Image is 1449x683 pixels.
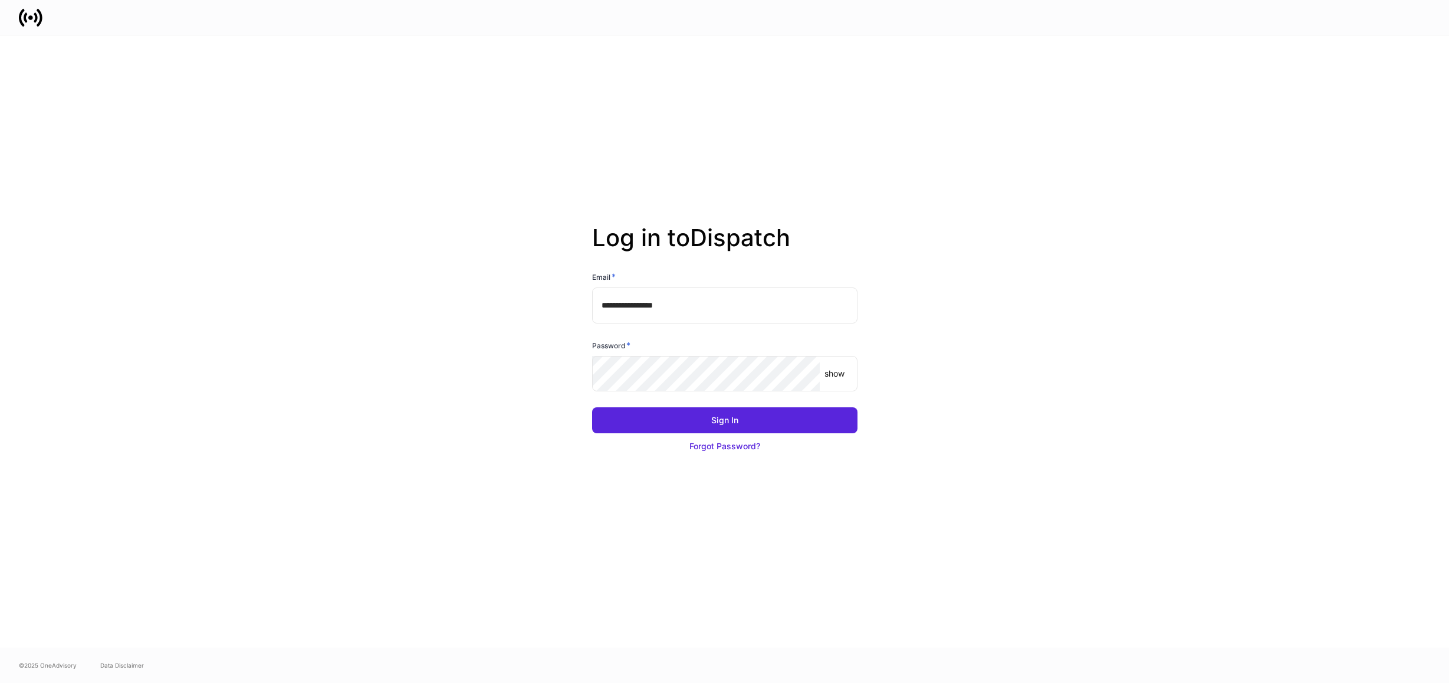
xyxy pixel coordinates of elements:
a: Data Disclaimer [100,661,144,670]
div: Forgot Password? [689,440,760,452]
h2: Log in to Dispatch [592,224,857,271]
span: © 2025 OneAdvisory [19,661,77,670]
h6: Password [592,339,630,351]
div: Sign In [711,414,738,426]
button: Forgot Password? [592,433,857,459]
p: show [824,368,845,380]
h6: Email [592,271,616,283]
button: Sign In [592,407,857,433]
